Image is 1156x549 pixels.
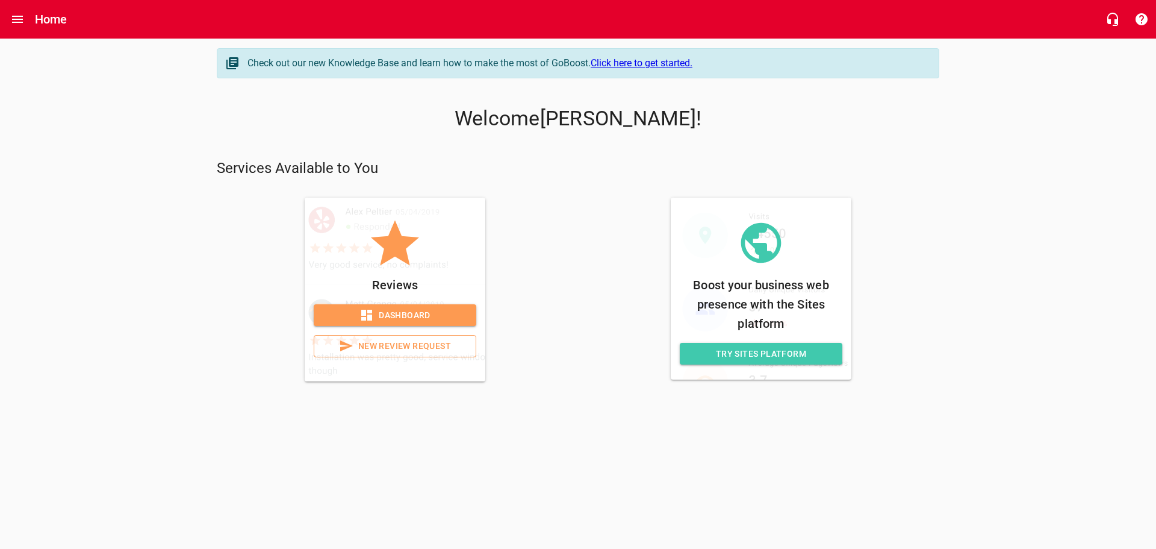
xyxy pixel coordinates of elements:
span: Dashboard [323,308,467,323]
span: Try Sites Platform [689,347,833,362]
div: Check out our new Knowledge Base and learn how to make the most of GoBoost. [247,56,927,71]
p: Reviews [314,275,476,295]
a: Click here to get started. [591,57,692,69]
a: Try Sites Platform [680,343,842,365]
button: Live Chat [1098,5,1127,34]
button: Open drawer [3,5,32,34]
a: New Review Request [314,335,476,357]
span: New Review Request [324,339,466,354]
button: Support Portal [1127,5,1156,34]
h6: Home [35,10,67,29]
p: Services Available to You [217,159,939,178]
p: Welcome [PERSON_NAME] ! [217,107,939,131]
a: Dashboard [314,304,476,327]
p: Boost your business web presence with the Sites platform [680,275,842,333]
